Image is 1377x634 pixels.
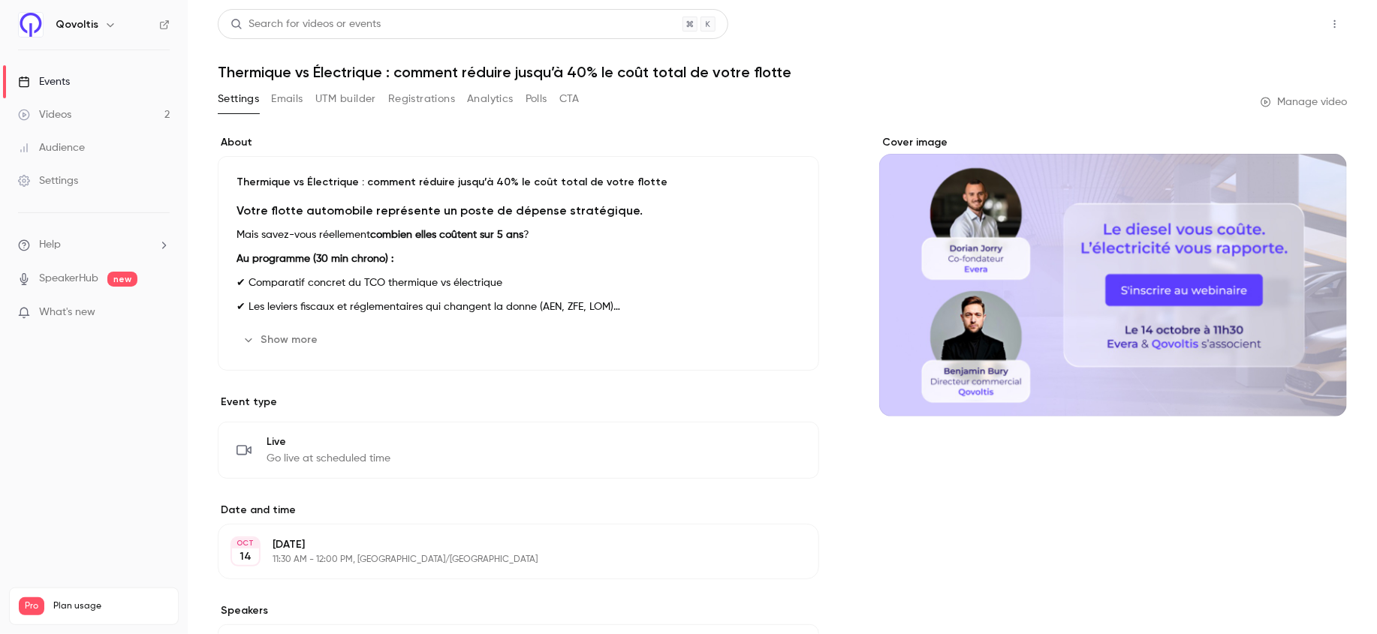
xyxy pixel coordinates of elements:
[56,17,98,32] h6: Qovoltis
[39,271,98,287] a: SpeakerHub
[218,603,819,618] label: Speakers
[1252,9,1311,39] button: Share
[237,175,800,190] p: Thermique vs Électrique : comment réduire jusqu’à 40% le coût total de votre flotte
[218,135,819,150] label: About
[267,434,390,449] span: Live
[218,87,259,111] button: Settings
[240,549,252,564] p: 14
[559,87,580,111] button: CTA
[526,87,547,111] button: Polls
[18,237,170,253] li: help-dropdown-opener
[467,87,514,111] button: Analytics
[39,237,61,253] span: Help
[53,600,169,612] span: Plan usage
[18,140,85,155] div: Audience
[237,226,800,244] p: Mais savez-vous réellement ?
[39,305,95,320] span: What's new
[18,107,71,122] div: Videos
[107,272,137,287] span: new
[218,63,1347,81] h1: Thermique vs Électrique : comment réduire jusqu’à 40% le coût total de votre flotte
[18,173,78,188] div: Settings
[19,597,44,615] span: Pro
[879,135,1347,150] label: Cover image
[237,298,800,316] p: ✔ Les leviers fiscaux et réglementaires qui changent la donne (AEN, ZFE, LOM)
[231,17,381,32] div: Search for videos or events
[273,537,740,552] p: [DATE]
[232,538,259,548] div: OCT
[218,503,819,518] label: Date and time
[315,87,376,111] button: UTM builder
[1261,95,1347,110] a: Manage video
[388,87,455,111] button: Registrations
[237,203,643,218] strong: Votre flotte automobile représente un poste de dépense stratégique.
[370,230,523,240] strong: combien elles coûtent sur 5 ans
[19,13,43,37] img: Qovoltis
[267,451,390,466] span: Go live at scheduled time
[237,274,800,292] p: ✔ Comparatif concret du TCO thermique vs électrique
[218,395,819,410] p: Event type
[18,74,70,89] div: Events
[273,554,740,566] p: 11:30 AM - 12:00 PM, [GEOGRAPHIC_DATA]/[GEOGRAPHIC_DATA]
[879,135,1347,416] section: Cover image
[237,328,327,352] button: Show more
[237,254,393,264] strong: Au programme (30 min chrono) :
[271,87,303,111] button: Emails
